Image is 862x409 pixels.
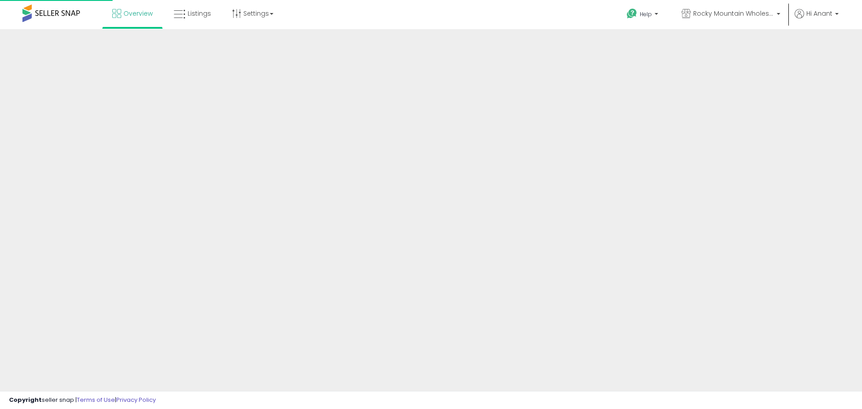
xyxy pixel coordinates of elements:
[123,9,153,18] span: Overview
[693,9,774,18] span: Rocky Mountain Wholesale
[9,396,42,404] strong: Copyright
[640,10,652,18] span: Help
[77,396,115,404] a: Terms of Use
[795,9,839,29] a: Hi Anant
[626,8,638,19] i: Get Help
[620,1,667,29] a: Help
[806,9,832,18] span: Hi Anant
[116,396,156,404] a: Privacy Policy
[9,396,156,405] div: seller snap | |
[188,9,211,18] span: Listings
